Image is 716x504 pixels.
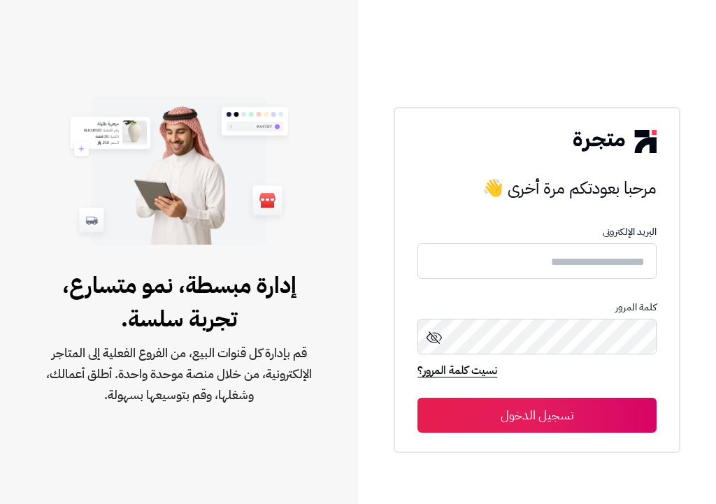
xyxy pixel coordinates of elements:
[45,343,313,405] span: قم بإدارة كل قنوات البيع، من الفروع الفعلية إلى المتاجر الإلكترونية، من خلال منصة موحدة واحدة. أط...
[417,226,657,238] p: البريد الإلكترونى
[417,302,657,313] p: كلمة المرور
[573,130,656,152] img: logo-2.png
[417,362,497,382] a: نسيت كلمة المرور؟
[417,398,657,433] button: تسجيل الدخول
[417,174,657,202] h3: مرحبا بعودتكم مرة أخرى 👋
[45,268,313,336] span: إدارة مبسطة، نمو متسارع، تجربة سلسة.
